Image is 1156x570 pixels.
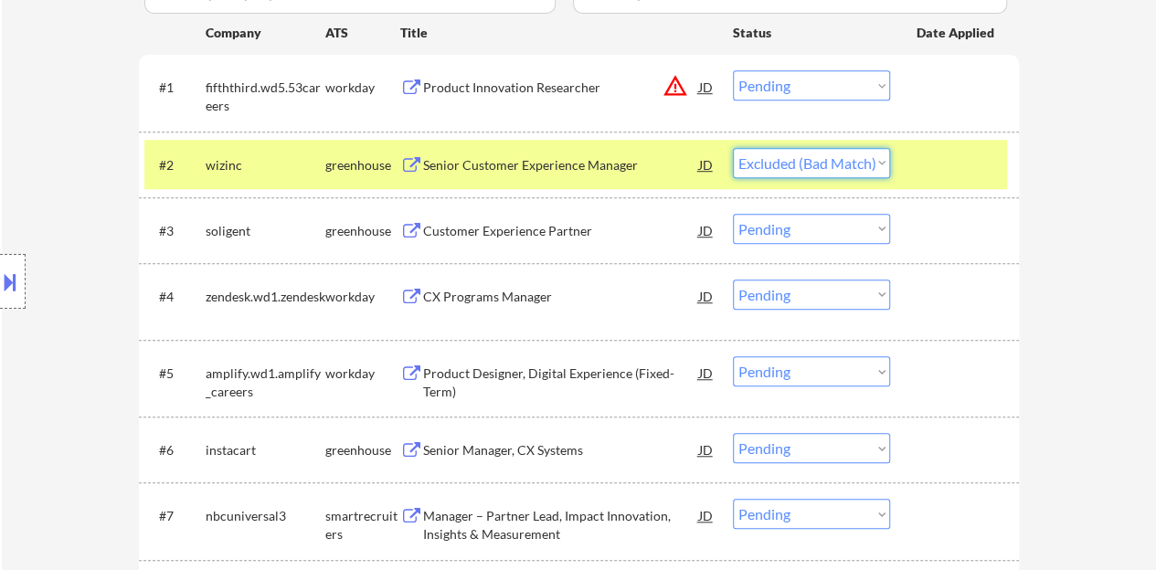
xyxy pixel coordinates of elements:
div: CX Programs Manager [423,288,699,306]
div: smartrecruiters [325,507,400,543]
div: JD [697,70,716,103]
div: #1 [159,79,191,97]
div: JD [697,148,716,181]
div: JD [697,356,716,389]
div: JD [697,214,716,247]
div: Date Applied [917,24,997,42]
div: greenhouse [325,222,400,240]
div: Product Innovation Researcher [423,79,699,97]
div: greenhouse [325,441,400,459]
div: workday [325,288,400,306]
div: Status [733,16,890,48]
div: ATS [325,24,400,42]
div: nbcuniversal3 [206,507,325,525]
div: Manager – Partner Lead, Impact Innovation, Insights & Measurement [423,507,699,543]
div: JD [697,499,716,532]
div: fifththird.wd5.53careers [206,79,325,114]
div: workday [325,79,400,97]
div: Customer Experience Partner [423,222,699,240]
div: Title [400,24,716,42]
div: Senior Manager, CX Systems [423,441,699,459]
div: Senior Customer Experience Manager [423,156,699,174]
div: JD [697,280,716,312]
div: Product Designer, Digital Experience (Fixed-Term) [423,364,699,400]
div: Company [206,24,325,42]
div: workday [325,364,400,383]
div: JD [697,433,716,466]
button: warning_amber [663,73,688,99]
div: greenhouse [325,156,400,174]
div: #7 [159,507,191,525]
